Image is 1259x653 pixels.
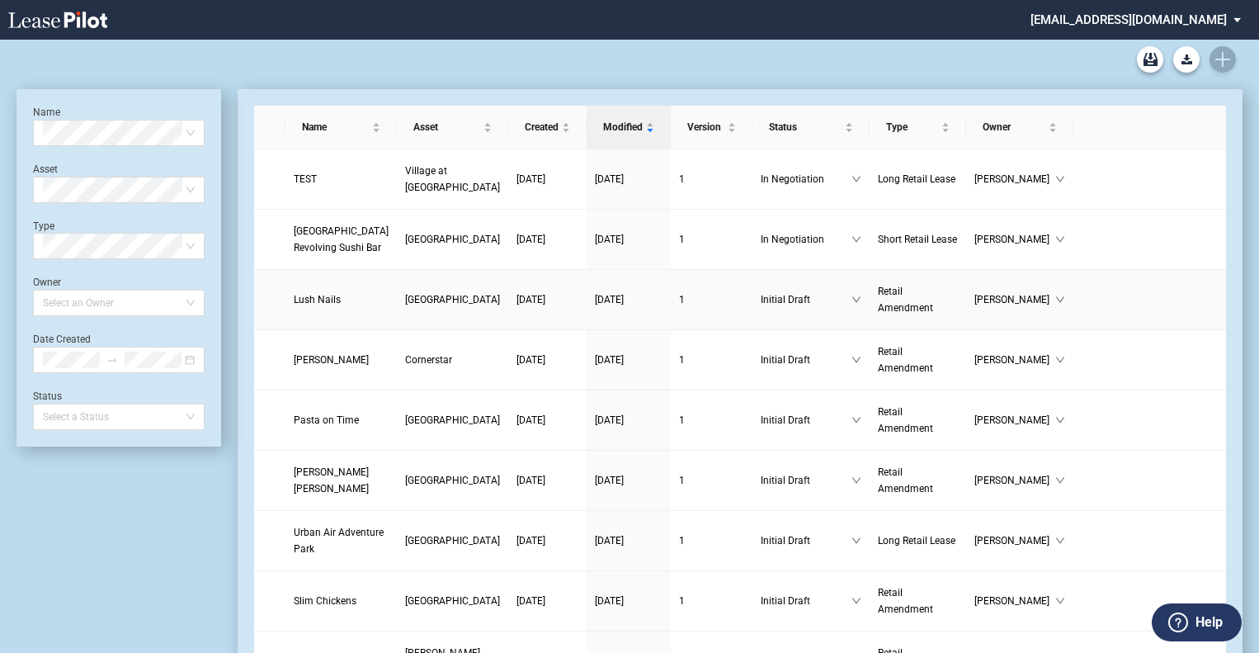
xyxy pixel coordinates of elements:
[516,171,578,187] a: [DATE]
[679,173,685,185] span: 1
[525,119,559,135] span: Created
[1168,46,1205,73] md-menu: Download Blank Form List
[886,119,938,135] span: Type
[294,352,389,368] a: [PERSON_NAME]
[516,595,545,607] span: [DATE]
[595,532,663,549] a: [DATE]
[1173,46,1200,73] button: Download Blank Form
[595,412,663,428] a: [DATE]
[769,119,842,135] span: Status
[397,106,508,149] th: Asset
[878,231,958,248] a: Short Retail Lease
[974,291,1055,308] span: [PERSON_NAME]
[405,231,500,248] a: [GEOGRAPHIC_DATA]
[587,106,671,149] th: Modified
[974,231,1055,248] span: [PERSON_NAME]
[595,593,663,609] a: [DATE]
[294,171,389,187] a: TEST
[1055,536,1065,546] span: down
[294,412,389,428] a: Pasta on Time
[761,291,851,308] span: Initial Draft
[1055,476,1065,485] span: down
[294,464,389,497] a: [PERSON_NAME] [PERSON_NAME]
[679,412,744,428] a: 1
[687,119,724,135] span: Version
[516,352,578,368] a: [DATE]
[1055,174,1065,184] span: down
[878,346,933,374] span: Retail Amendment
[33,163,58,175] label: Asset
[679,414,685,426] span: 1
[595,595,624,607] span: [DATE]
[851,295,861,305] span: down
[516,294,545,305] span: [DATE]
[595,535,624,547] span: [DATE]
[294,354,369,366] span: Ashley Boutique
[294,466,369,494] span: Lane Bryant
[671,106,752,149] th: Version
[516,475,545,486] span: [DATE]
[106,354,118,366] span: to
[294,593,389,609] a: Slim Chickens
[761,171,851,187] span: In Negotiation
[851,536,861,546] span: down
[294,291,389,308] a: Lush Nails
[516,291,578,308] a: [DATE]
[405,535,500,547] span: Imperial Plaza
[405,595,500,607] span: Spring Creek Centre
[1152,603,1242,641] button: Help
[752,106,870,149] th: Status
[878,234,957,245] span: Short Retail Lease
[405,352,500,368] a: Cornerstar
[966,106,1073,149] th: Owner
[285,106,397,149] th: Name
[595,414,624,426] span: [DATE]
[679,535,685,547] span: 1
[595,234,624,245] span: [DATE]
[870,106,966,149] th: Type
[878,286,933,314] span: Retail Amendment
[33,106,60,118] label: Name
[33,334,91,345] label: Date Created
[878,343,958,376] a: Retail Amendment
[595,171,663,187] a: [DATE]
[679,532,744,549] a: 1
[516,412,578,428] a: [DATE]
[851,596,861,606] span: down
[974,472,1055,489] span: [PERSON_NAME]
[595,475,624,486] span: [DATE]
[595,352,663,368] a: [DATE]
[405,475,500,486] span: Danada Square West
[595,354,624,366] span: [DATE]
[679,354,685,366] span: 1
[516,234,545,245] span: [DATE]
[405,165,500,193] span: Village at Allen
[405,532,500,549] a: [GEOGRAPHIC_DATA]
[405,593,500,609] a: [GEOGRAPHIC_DATA]
[1055,415,1065,425] span: down
[405,354,452,366] span: Cornerstar
[761,352,851,368] span: Initial Draft
[516,231,578,248] a: [DATE]
[405,291,500,308] a: [GEOGRAPHIC_DATA]
[405,294,500,305] span: Spring Creek Centre
[878,171,958,187] a: Long Retail Lease
[595,291,663,308] a: [DATE]
[974,412,1055,428] span: [PERSON_NAME]
[761,593,851,609] span: Initial Draft
[679,294,685,305] span: 1
[851,355,861,365] span: down
[294,414,359,426] span: Pasta on Time
[878,532,958,549] a: Long Retail Lease
[983,119,1045,135] span: Owner
[679,231,744,248] a: 1
[878,584,958,618] a: Retail Amendment
[878,464,958,497] a: Retail Amendment
[679,593,744,609] a: 1
[516,354,545,366] span: [DATE]
[516,535,545,547] span: [DATE]
[974,352,1055,368] span: [PERSON_NAME]
[33,277,61,288] label: Owner
[974,171,1055,187] span: [PERSON_NAME]
[294,294,341,305] span: Lush Nails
